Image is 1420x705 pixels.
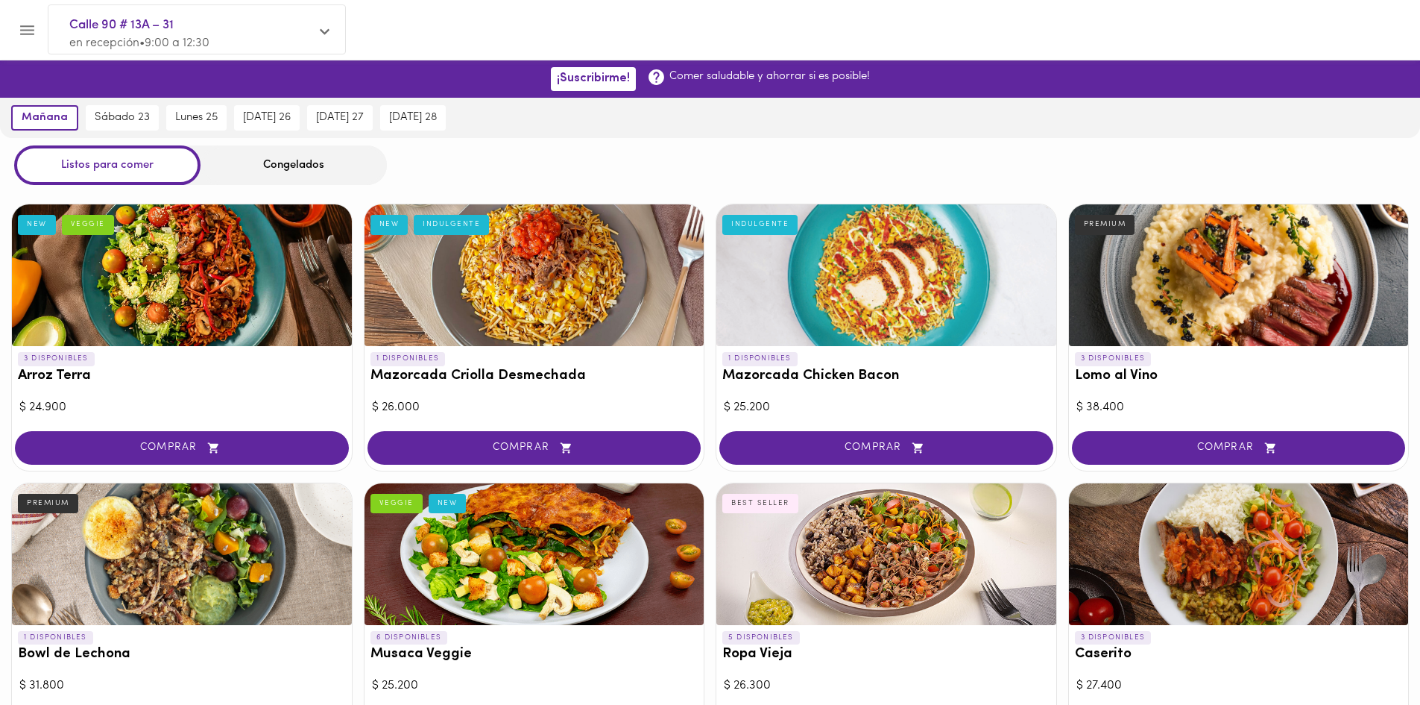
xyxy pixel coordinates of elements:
div: NEW [429,494,467,513]
span: mañana [22,111,68,125]
div: PREMIUM [1075,215,1135,234]
p: 1 DISPONIBLES [18,631,93,645]
span: lunes 25 [175,111,218,125]
div: Listos para comer [14,145,201,185]
div: $ 26.300 [724,677,1049,695]
div: NEW [370,215,408,234]
span: COMPRAR [1091,442,1387,454]
button: COMPRAR [15,431,349,465]
div: Lomo al Vino [1069,204,1409,346]
p: 3 DISPONIBLES [18,352,95,366]
div: $ 25.200 [724,399,1049,416]
h3: Musaca Veggie [370,647,698,662]
span: COMPRAR [738,442,1035,454]
div: Mazorcada Chicken Bacon [716,204,1056,346]
div: VEGGIE [62,215,114,234]
span: [DATE] 27 [316,111,364,125]
h3: Bowl de Lechona [18,647,346,662]
div: Ropa Vieja [716,483,1056,625]
button: Menu [9,12,45,48]
div: Arroz Terra [12,204,352,346]
div: Bowl de Lechona [12,483,352,625]
p: 5 DISPONIBLES [722,631,800,645]
div: PREMIUM [18,494,78,513]
div: Caserito [1069,483,1409,625]
div: $ 26.000 [372,399,697,416]
button: sábado 23 [86,105,159,131]
p: 1 DISPONIBLES [370,352,446,366]
div: $ 25.200 [372,677,697,695]
div: $ 31.800 [19,677,344,695]
button: [DATE] 28 [380,105,446,131]
span: en recepción • 9:00 a 12:30 [69,37,209,49]
span: sábado 23 [95,111,150,125]
span: COMPRAR [386,442,683,454]
button: [DATE] 27 [307,105,373,131]
p: 1 DISPONIBLES [722,352,798,366]
iframe: Messagebird Livechat Widget [1334,618,1405,690]
div: INDULGENTE [722,215,798,234]
h3: Lomo al Vino [1075,369,1403,384]
span: ¡Suscribirme! [557,72,630,86]
button: COMPRAR [719,431,1053,465]
button: lunes 25 [166,105,227,131]
p: 3 DISPONIBLES [1075,352,1152,366]
div: BEST SELLER [722,494,798,513]
button: COMPRAR [1072,431,1406,465]
button: ¡Suscribirme! [551,67,636,90]
span: COMPRAR [34,442,330,454]
span: Calle 90 # 13A – 31 [69,16,309,35]
div: Musaca Veggie [365,483,704,625]
div: $ 38.400 [1076,399,1401,416]
h3: Ropa Vieja [722,647,1050,662]
button: COMPRAR [367,431,701,465]
div: VEGGIE [370,494,423,513]
div: NEW [18,215,56,234]
button: mañana [11,105,78,131]
div: Congelados [201,145,387,185]
h3: Mazorcada Criolla Desmechada [370,369,698,384]
h3: Caserito [1075,647,1403,662]
p: Comer saludable y ahorrar si es posible! [669,69,870,84]
h3: Arroz Terra [18,369,346,384]
div: Mazorcada Criolla Desmechada [365,204,704,346]
p: 6 DISPONIBLES [370,631,448,645]
div: $ 27.400 [1076,677,1401,695]
button: [DATE] 26 [234,105,300,131]
div: $ 24.900 [19,399,344,416]
h3: Mazorcada Chicken Bacon [722,369,1050,384]
p: 3 DISPONIBLES [1075,631,1152,645]
span: [DATE] 26 [243,111,291,125]
div: INDULGENTE [414,215,489,234]
span: [DATE] 28 [389,111,437,125]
